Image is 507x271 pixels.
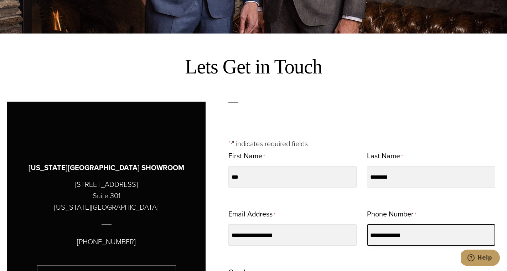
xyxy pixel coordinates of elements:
label: Email Address [228,208,275,221]
p: " " indicates required fields [228,138,500,149]
h3: [US_STATE][GEOGRAPHIC_DATA] SHOWROOM [29,162,184,173]
p: [STREET_ADDRESS] Suite 301 [US_STATE][GEOGRAPHIC_DATA] [54,179,159,213]
p: [PHONE_NUMBER] [77,236,136,247]
label: First Name [228,149,265,163]
iframe: Opens a widget where you can chat to one of our agents [461,250,500,267]
label: Last Name [367,149,403,163]
h2: Lets Get in Touch [7,55,500,79]
label: Phone Number [367,208,416,221]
